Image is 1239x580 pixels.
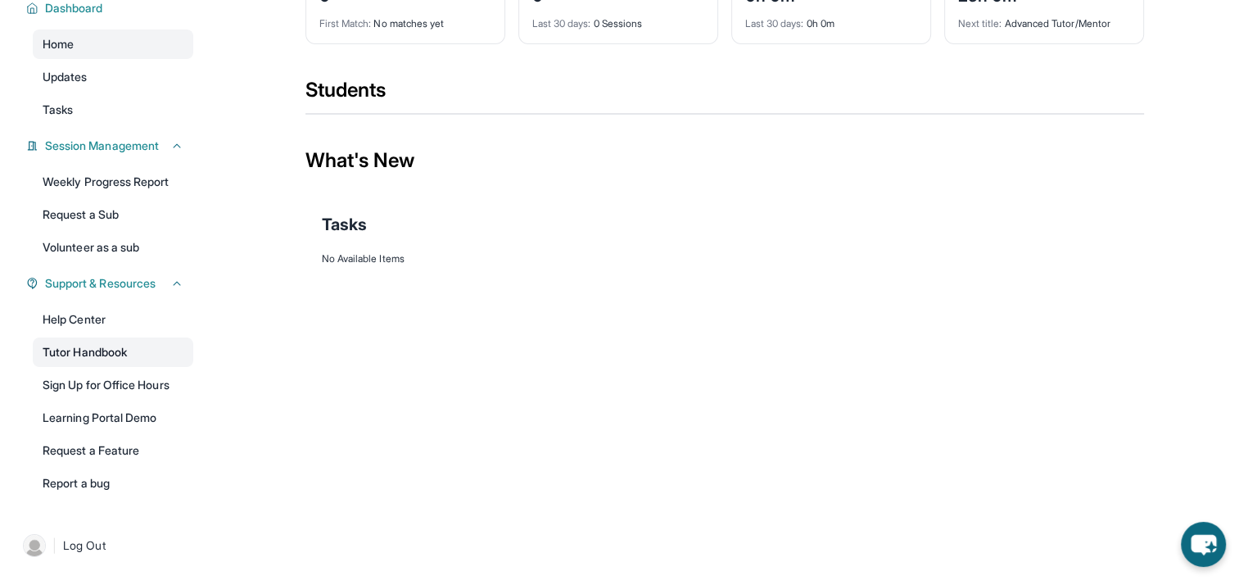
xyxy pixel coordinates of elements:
span: Home [43,36,74,52]
span: | [52,536,57,555]
button: Support & Resources [38,275,183,292]
img: user-img [23,534,46,557]
a: Request a Sub [33,200,193,229]
span: Last 30 days : [532,17,591,29]
span: Log Out [63,537,106,554]
span: Updates [43,69,88,85]
div: 0 Sessions [532,7,704,30]
a: |Log Out [16,528,193,564]
span: Tasks [43,102,73,118]
div: What's New [305,125,1144,197]
span: First Match : [319,17,372,29]
div: Advanced Tutor/Mentor [958,7,1130,30]
a: Tasks [33,95,193,125]
span: Support & Resources [45,275,156,292]
a: Report a bug [33,469,193,498]
a: Volunteer as a sub [33,233,193,262]
a: Tutor Handbook [33,338,193,367]
a: Weekly Progress Report [33,167,193,197]
span: Next title : [958,17,1002,29]
a: Request a Feature [33,436,193,465]
a: Help Center [33,305,193,334]
div: No matches yet [319,7,491,30]
span: Last 30 days : [745,17,804,29]
span: Session Management [45,138,159,154]
div: No Available Items [322,252,1128,265]
a: Updates [33,62,193,92]
span: Tasks [322,213,367,236]
a: Sign Up for Office Hours [33,370,193,400]
div: Students [305,77,1144,113]
button: Session Management [38,138,183,154]
a: Learning Portal Demo [33,403,193,433]
div: 0h 0m [745,7,917,30]
a: Home [33,29,193,59]
button: chat-button [1181,522,1226,567]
